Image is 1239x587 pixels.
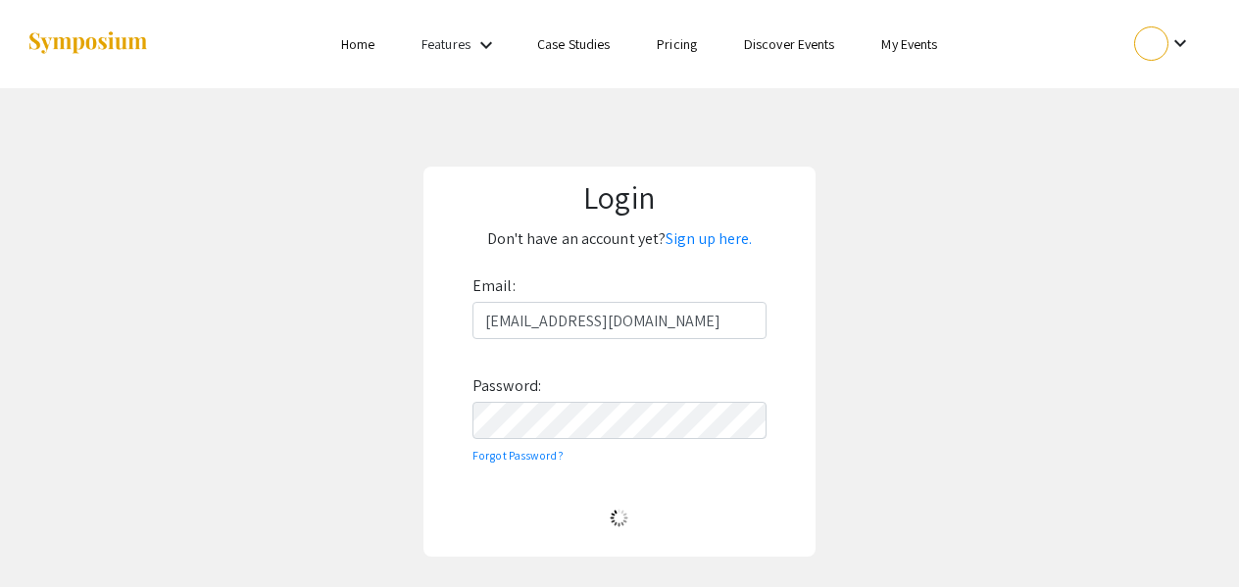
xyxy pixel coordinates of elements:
label: Password: [472,370,541,402]
a: Sign up here. [666,228,752,249]
img: Loading [602,501,636,535]
label: Email: [472,270,516,302]
img: Symposium by ForagerOne [26,30,149,57]
a: Forgot Password? [472,448,564,463]
a: Pricing [657,35,697,53]
button: Expand account dropdown [1114,22,1213,66]
a: Discover Events [744,35,835,53]
a: Features [421,35,471,53]
mat-icon: Expand account dropdown [1168,31,1192,55]
p: Don't have an account yet? [436,223,804,255]
a: My Events [881,35,937,53]
a: Case Studies [537,35,610,53]
mat-icon: Expand Features list [474,33,498,57]
iframe: Chat [15,499,83,572]
h1: Login [436,178,804,216]
a: Home [341,35,374,53]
